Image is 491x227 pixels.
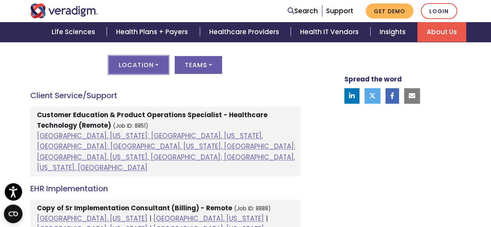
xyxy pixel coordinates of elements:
a: Life Sciences [42,22,107,42]
a: About Us [417,22,466,42]
h4: Client Service/Support [30,91,301,100]
a: [GEOGRAPHIC_DATA], [US_STATE] [153,214,264,223]
button: Teams [175,56,222,74]
img: Veradigm logo [30,3,98,18]
a: Health IT Vendors [291,22,370,42]
a: Get Demo [366,3,413,19]
button: Open CMP widget [4,204,23,223]
a: Search [288,6,318,16]
strong: Customer Education & Product Operations Specialist - Healthcare Technology (Remote) [37,110,267,130]
small: (Job ID: 8851) [113,122,148,130]
button: Location [109,56,168,74]
span: | [149,214,151,223]
strong: Copy of Sr Implementation Consultant (Billing) - Remote [37,203,232,213]
span: | [266,214,268,223]
a: Health Plans + Payers [107,22,200,42]
a: [GEOGRAPHIC_DATA], [US_STATE]; [GEOGRAPHIC_DATA], [US_STATE], [GEOGRAPHIC_DATA]; [GEOGRAPHIC_DATA... [37,131,295,172]
a: Login [421,3,457,19]
a: Healthcare Providers [200,22,291,42]
strong: Spread the word [344,75,402,84]
h4: EHR Implementation [30,184,301,193]
small: (Job ID: 8888) [234,205,271,212]
a: Support [326,6,353,16]
a: [GEOGRAPHIC_DATA], [US_STATE] [37,214,147,223]
a: Insights [370,22,417,42]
